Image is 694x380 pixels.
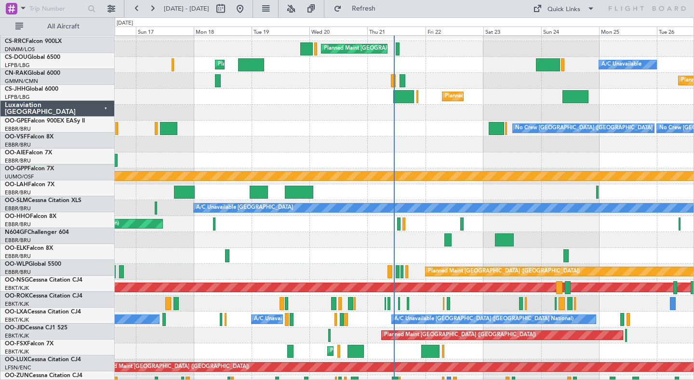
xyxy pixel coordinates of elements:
input: Trip Number [29,1,85,16]
span: OO-VSF [5,134,27,140]
a: OO-GPEFalcon 900EX EASy II [5,118,85,124]
a: EBBR/BRU [5,221,31,228]
a: CS-DOUGlobal 6500 [5,54,60,60]
span: OO-ZUN [5,373,29,379]
a: DNMM/LOS [5,46,35,53]
button: Refresh [329,1,387,16]
a: EBBR/BRU [5,157,31,164]
span: OO-GPP [5,166,27,172]
span: CS-DOU [5,54,27,60]
div: Quick Links [547,5,580,14]
span: CS-JHH [5,86,26,92]
a: EBBR/BRU [5,189,31,196]
a: OO-VSFFalcon 8X [5,134,53,140]
div: Planned Maint [GEOGRAPHIC_DATA] ([GEOGRAPHIC_DATA]) [324,41,476,56]
a: LFSN/ENC [5,364,31,371]
span: OO-FSX [5,341,27,347]
div: Wed 20 [309,27,367,35]
span: OO-GPE [5,118,27,124]
div: Planned Maint Kortrijk-[GEOGRAPHIC_DATA] [330,344,442,358]
a: OO-GPPFalcon 7X [5,166,54,172]
span: OO-JID [5,325,25,331]
a: GMMN/CMN [5,78,38,85]
a: EBBR/BRU [5,205,31,212]
a: EBBR/BRU [5,141,31,149]
a: OO-SLMCessna Citation XLS [5,198,81,204]
div: Sun 24 [541,27,599,35]
a: OO-LUXCessna Citation CJ4 [5,357,81,363]
a: CS-RRCFalcon 900LX [5,39,62,44]
span: OO-ELK [5,245,27,251]
a: N604GFChallenger 604 [5,230,69,235]
a: OO-LXACessna Citation CJ4 [5,309,81,315]
a: OO-WLPGlobal 5500 [5,261,61,267]
a: EBKT/KJK [5,300,29,308]
div: A/C Unavailable [GEOGRAPHIC_DATA] [196,201,293,215]
span: CS-RRC [5,39,26,44]
span: OO-NSG [5,277,29,283]
div: Sat 23 [483,27,541,35]
a: EBBR/BRU [5,269,31,276]
a: LFPB/LBG [5,94,30,101]
a: EBKT/KJK [5,285,29,292]
div: Fri 22 [426,27,483,35]
span: OO-HHO [5,214,30,219]
span: OO-AIE [5,150,26,156]
span: CN-RAK [5,70,27,76]
a: CS-JHHGlobal 6000 [5,86,58,92]
span: OO-LUX [5,357,27,363]
button: All Aircraft [11,19,105,34]
a: OO-ZUNCessna Citation CJ4 [5,373,82,379]
a: EBKT/KJK [5,348,29,355]
a: CN-RAKGlobal 6000 [5,70,60,76]
a: EBKT/KJK [5,332,29,339]
a: OO-LAHFalcon 7X [5,182,54,188]
div: A/C Unavailable [GEOGRAPHIC_DATA] ([GEOGRAPHIC_DATA] National) [394,312,574,326]
span: OO-LAH [5,182,28,188]
a: OO-JIDCessna CJ1 525 [5,325,67,331]
div: Planned Maint [GEOGRAPHIC_DATA] ([GEOGRAPHIC_DATA]) [445,89,597,104]
span: [DATE] - [DATE] [164,4,209,13]
div: Planned Maint [GEOGRAPHIC_DATA] ([GEOGRAPHIC_DATA]) [384,328,536,342]
span: Refresh [344,5,384,12]
span: OO-LXA [5,309,27,315]
a: OO-ROKCessna Citation CJ4 [5,293,82,299]
span: N604GF [5,230,27,235]
span: OO-SLM [5,198,28,204]
div: Mon 18 [194,27,252,35]
a: EBKT/KJK [5,316,29,324]
div: Sun 17 [136,27,194,35]
div: Tue 19 [252,27,309,35]
a: EBBR/BRU [5,237,31,244]
div: Planned Maint [GEOGRAPHIC_DATA] ([GEOGRAPHIC_DATA]) [97,360,249,374]
a: LFPB/LBG [5,62,30,69]
span: All Aircraft [25,23,102,30]
div: A/C Unavailable [601,57,641,72]
a: EBBR/BRU [5,125,31,133]
div: No Crew [GEOGRAPHIC_DATA] ([GEOGRAPHIC_DATA] National) [515,121,677,136]
div: Planned Maint [GEOGRAPHIC_DATA] ([GEOGRAPHIC_DATA]) [218,57,370,72]
a: OO-FSXFalcon 7X [5,341,53,347]
a: UUMO/OSF [5,173,34,180]
span: OO-ROK [5,293,29,299]
a: EBBR/BRU [5,253,31,260]
a: OO-ELKFalcon 8X [5,245,53,251]
a: OO-HHOFalcon 8X [5,214,56,219]
div: Planned Maint [GEOGRAPHIC_DATA] ([GEOGRAPHIC_DATA]) [428,264,580,279]
div: Thu 21 [367,27,425,35]
button: Quick Links [528,1,600,16]
div: Mon 25 [599,27,657,35]
div: A/C Unavailable [GEOGRAPHIC_DATA] ([GEOGRAPHIC_DATA] National) [254,312,433,326]
a: OO-NSGCessna Citation CJ4 [5,277,82,283]
a: OO-AIEFalcon 7X [5,150,52,156]
span: OO-WLP [5,261,28,267]
div: [DATE] [117,19,133,27]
